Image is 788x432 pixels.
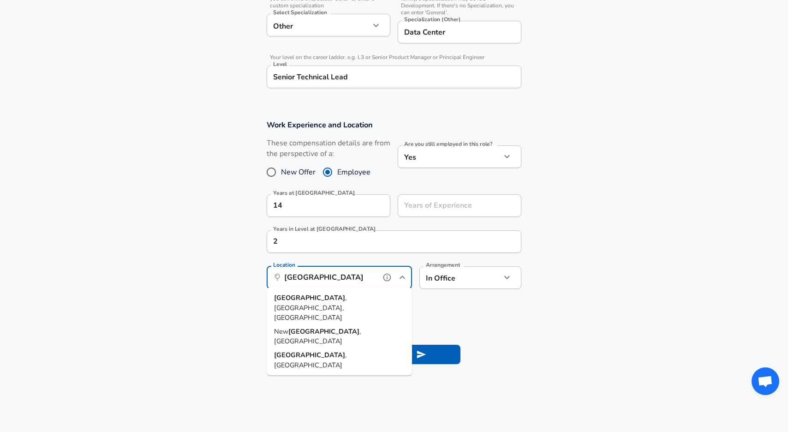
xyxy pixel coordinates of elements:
[380,270,394,284] button: help
[398,194,501,217] input: 7
[288,326,359,336] strong: [GEOGRAPHIC_DATA]
[404,17,460,22] label: Specialization (Other)
[281,167,316,178] span: New Offer
[267,138,390,159] label: These compensation details are from the perspective of a:
[752,367,779,395] div: Open chat
[274,326,361,346] span: , [GEOGRAPHIC_DATA]
[267,230,501,253] input: 1
[271,70,517,84] input: L3
[274,293,345,302] strong: [GEOGRAPHIC_DATA]
[267,54,521,61] span: Your level on the career ladder. e.g. L3 or Senior Product Manager or Principal Engineer
[337,167,370,178] span: Employee
[273,262,295,268] label: Location
[274,326,288,336] span: New
[267,14,370,36] div: Other
[274,350,345,360] strong: [GEOGRAPHIC_DATA]
[419,266,487,289] div: In Office
[404,141,492,147] label: Are you still employed in this role?
[274,293,346,322] span: , [GEOGRAPHIC_DATA], [GEOGRAPHIC_DATA]
[274,350,346,370] span: , [GEOGRAPHIC_DATA]
[426,262,460,268] label: Arrangement
[273,10,327,15] label: Select Specialization
[273,226,376,232] label: Years in Level at [GEOGRAPHIC_DATA]
[267,194,370,217] input: 0
[273,61,287,67] label: Level
[273,190,355,196] label: Years at [GEOGRAPHIC_DATA]
[396,271,409,284] button: Close
[267,120,521,130] h3: Work Experience and Location
[398,145,501,168] div: Yes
